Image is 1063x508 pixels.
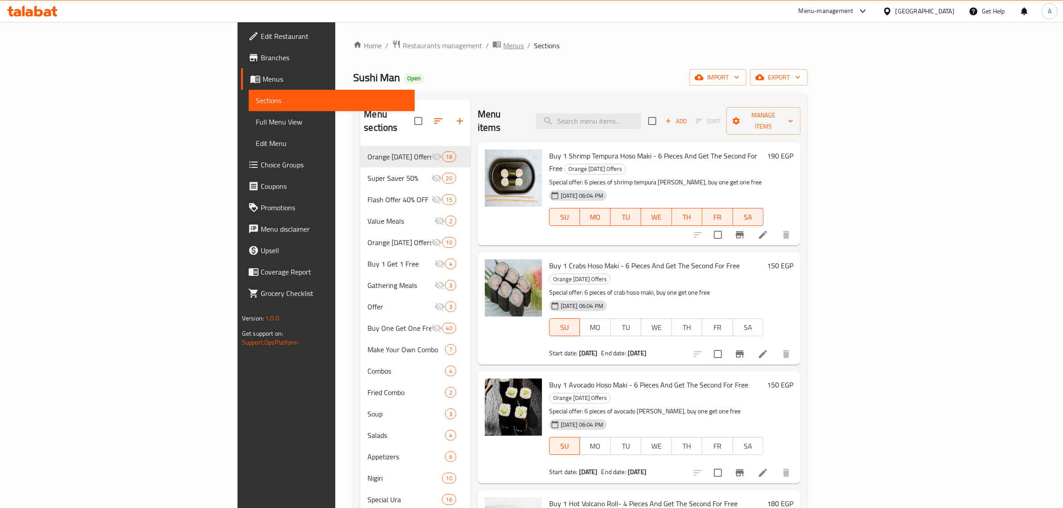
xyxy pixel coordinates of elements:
span: Start date: [549,466,578,478]
a: Edit menu item [758,229,768,240]
button: Manage items [726,107,800,135]
h6: 150 EGP [767,379,793,391]
div: Nigiri10 [360,467,470,489]
div: items [442,194,456,205]
span: SA [737,321,760,334]
span: End date: [601,347,626,359]
div: Make Your Own Combo [367,344,445,355]
h2: Menu items [478,108,525,134]
span: TU [614,440,638,453]
svg: Inactive section [431,194,442,205]
p: Special offer: 6 pieces of shrimp tempura [PERSON_NAME], buy one get one free [549,177,763,188]
span: [DATE] 06:04 PM [557,302,607,310]
b: [DATE] [579,466,598,478]
li: / [486,40,489,51]
div: items [445,387,456,398]
img: Buy 1 Avocado Hoso Maki - 6 Pieces And Get The Second For Free [485,379,542,436]
div: Orange Sunday Offers [367,237,431,248]
a: Sections [249,90,415,111]
span: Select section first [690,114,726,128]
span: SU [553,321,576,334]
div: Soup3 [360,403,470,425]
button: SA [733,437,763,455]
span: Sections [256,95,408,106]
span: End date: [601,466,626,478]
h6: 190 EGP [767,150,793,162]
button: Branch-specific-item [729,343,750,365]
div: Orange Sunday Offers [367,151,431,162]
span: Get support on: [242,328,283,339]
span: [DATE] 06:04 PM [557,421,607,429]
span: Soup [367,408,445,419]
span: MO [584,211,607,224]
div: Buy 1 Get 1 Free4 [360,253,470,275]
span: Fried Combo [367,387,445,398]
span: Select section [643,112,662,130]
svg: Inactive section [431,323,442,333]
div: items [445,408,456,419]
span: Orange [DATE] Offers [550,274,610,284]
button: SU [549,208,580,226]
div: Buy One Get One Free [367,323,431,333]
div: Flash Offer 40% OFF15 [360,189,470,210]
div: Value Meals [367,216,434,226]
span: Add [664,116,688,126]
div: Orange [DATE] Offers10 [360,232,470,253]
span: Branches [261,52,408,63]
div: Gathering Meals3 [360,275,470,296]
span: Orange [DATE] Offers [550,393,610,403]
span: MO [584,321,607,334]
img: Buy 1 Crabs Hoso Maki - 6 Pieces And Get The Second For Free [485,259,542,316]
span: Orange [DATE] Offers [367,151,431,162]
b: [DATE] [628,347,646,359]
button: WE [641,318,671,336]
div: items [442,323,456,333]
div: Value Meals2 [360,210,470,232]
button: delete [775,462,797,483]
span: Restaurants management [403,40,482,51]
button: TU [610,318,641,336]
span: Menu disclaimer [261,224,408,234]
a: Menu disclaimer [241,218,415,240]
svg: Inactive section [434,301,445,312]
div: Make Your Own Combo7 [360,339,470,360]
div: items [442,151,456,162]
button: Add [662,114,690,128]
span: TH [675,440,699,453]
div: Flash Offer 40% OFF [367,194,431,205]
svg: Inactive section [431,237,442,248]
span: Menus [263,74,408,84]
a: Branches [241,47,415,68]
span: 16 [442,496,456,504]
div: Special Ura [367,494,442,505]
span: Manage items [734,110,793,132]
a: Choice Groups [241,154,415,175]
span: 4 [446,260,456,268]
div: Combos [367,366,445,376]
div: Orange [DATE] Offers18 [360,146,470,167]
button: SA [733,318,763,336]
div: items [445,451,456,462]
a: Grocery Checklist [241,283,415,304]
a: Edit menu item [758,467,768,478]
span: Buy 1 Get 1 Free [367,258,434,269]
span: 2 [446,217,456,225]
span: SA [737,440,760,453]
span: MO [584,440,607,453]
span: TH [675,211,699,224]
button: TU [610,437,641,455]
span: Version: [242,312,264,324]
span: Appetizers [367,451,445,462]
span: 4 [446,367,456,375]
span: 7 [446,346,456,354]
div: items [445,430,456,441]
a: Upsell [241,240,415,261]
span: Add item [662,114,690,128]
div: Offer3 [360,296,470,317]
span: WE [645,440,668,453]
div: items [445,280,456,291]
span: WE [645,211,668,224]
a: Coverage Report [241,261,415,283]
span: 15 [442,196,456,204]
